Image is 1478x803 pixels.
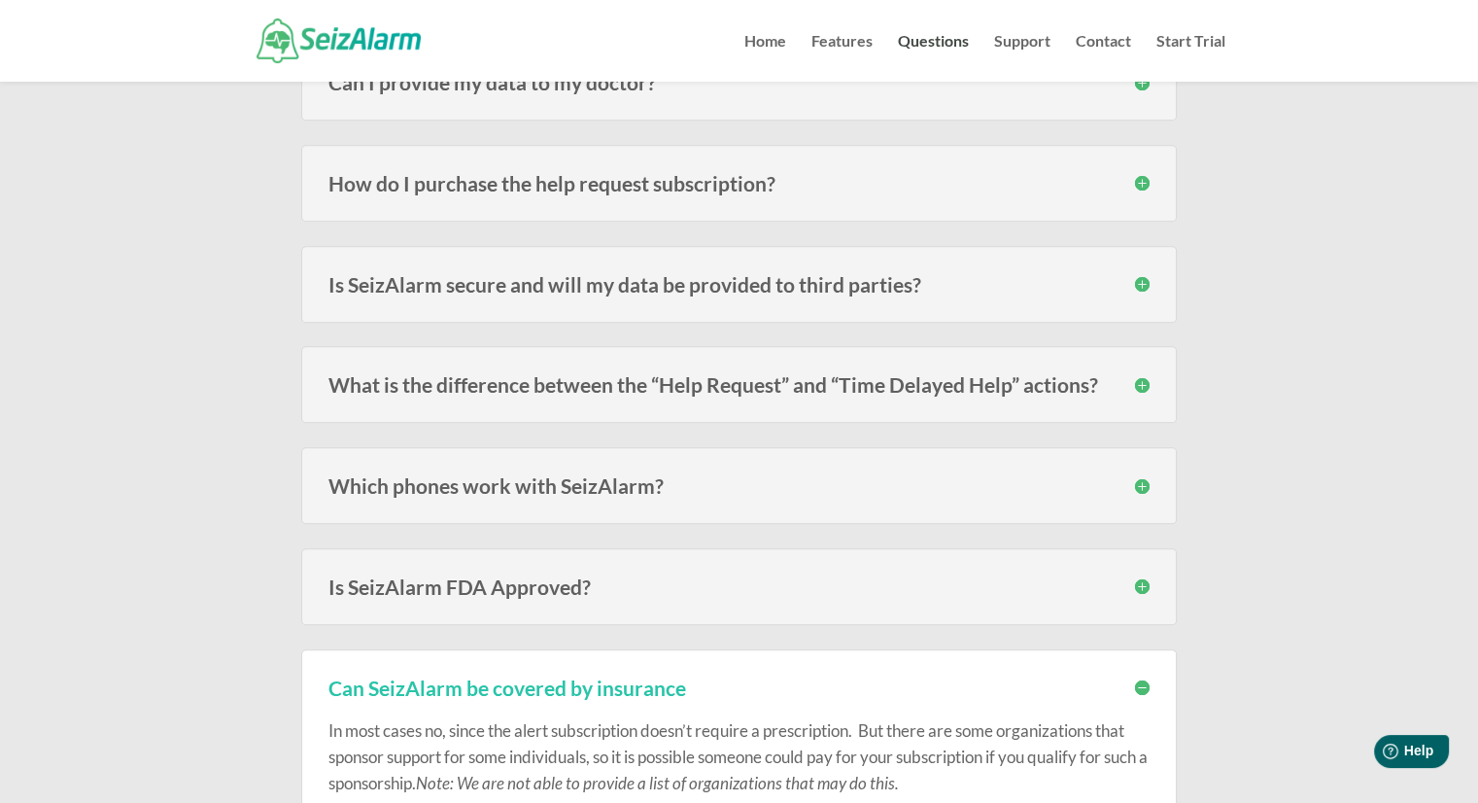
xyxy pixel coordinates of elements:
[328,717,1150,797] p: In most cases no, since the alert subscription doesn’t require a prescription. But there are some...
[1156,34,1225,82] a: Start Trial
[328,274,1150,295] h3: Is SeizAlarm secure and will my data be provided to third parties?
[811,34,873,82] a: Features
[328,72,1150,92] h3: Can I provide my data to my doctor?
[328,475,1150,496] h3: Which phones work with SeizAlarm?
[416,773,899,793] em: Note: We are not able to provide a list of organizations that may do this.
[1076,34,1131,82] a: Contact
[328,576,1150,597] h3: Is SeizAlarm FDA Approved?
[898,34,969,82] a: Questions
[257,18,421,62] img: SeizAlarm
[328,678,1150,698] h3: Can SeizAlarm be covered by insurance
[328,374,1150,395] h3: What is the difference between the “Help Request” and “Time Delayed Help” actions?
[994,34,1050,82] a: Support
[744,34,786,82] a: Home
[1305,727,1457,782] iframe: Help widget launcher
[328,173,1150,193] h3: How do I purchase the help request subscription?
